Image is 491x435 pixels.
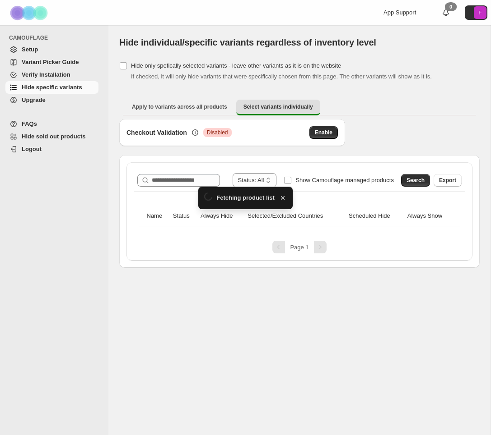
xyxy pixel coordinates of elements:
[22,84,82,91] span: Hide specific variants
[5,118,98,130] a: FAQs
[22,59,79,65] span: Variant Picker Guide
[245,206,346,226] th: Selected/Excluded Countries
[474,6,486,19] span: Avatar with initials F
[295,177,394,183] span: Show Camouflage managed products
[346,206,405,226] th: Scheduled Hide
[383,9,416,16] span: App Support
[131,62,341,69] span: Hide only spefically selected variants - leave other variants as it is on the website
[439,177,456,184] span: Export
[198,206,245,226] th: Always Hide
[5,130,98,143] a: Hide sold out products
[125,100,234,114] button: Apply to variants across all products
[22,133,86,140] span: Hide sold out products
[5,43,98,56] a: Setup
[126,128,187,137] h3: Checkout Validation
[5,56,98,69] a: Variant Picker Guide
[290,244,309,251] span: Page 1
[5,81,98,94] a: Hide specific variants
[5,69,98,81] a: Verify Installation
[134,241,465,253] nav: Pagination
[132,103,227,110] span: Apply to variants across all products
[445,2,457,11] div: 0
[22,71,70,78] span: Verify Installation
[22,46,38,53] span: Setup
[22,146,42,152] span: Logout
[441,8,450,17] a: 0
[243,103,313,110] span: Select variants individually
[309,126,338,139] button: Enable
[405,206,455,226] th: Always Show
[7,0,52,25] img: Camouflage
[207,129,228,136] span: Disabled
[131,73,432,80] span: If checked, it will only hide variants that were specifically chosen from this page. The other va...
[434,174,462,187] button: Export
[9,34,102,41] span: CAMOUFLAGE
[5,143,98,156] a: Logout
[315,129,332,136] span: Enable
[407,177,425,184] span: Search
[119,119,480,268] div: Select variants individually
[5,94,98,106] a: Upgrade
[119,37,376,47] span: Hide individual/specific variants regardless of inventory level
[401,174,430,187] button: Search
[144,206,170,226] th: Name
[170,206,198,226] th: Status
[22,120,37,127] span: FAQs
[465,5,487,20] button: Avatar with initials F
[22,96,46,103] span: Upgrade
[479,10,482,15] text: F
[236,100,320,115] button: Select variants individually
[216,193,275,202] span: Fetching product list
